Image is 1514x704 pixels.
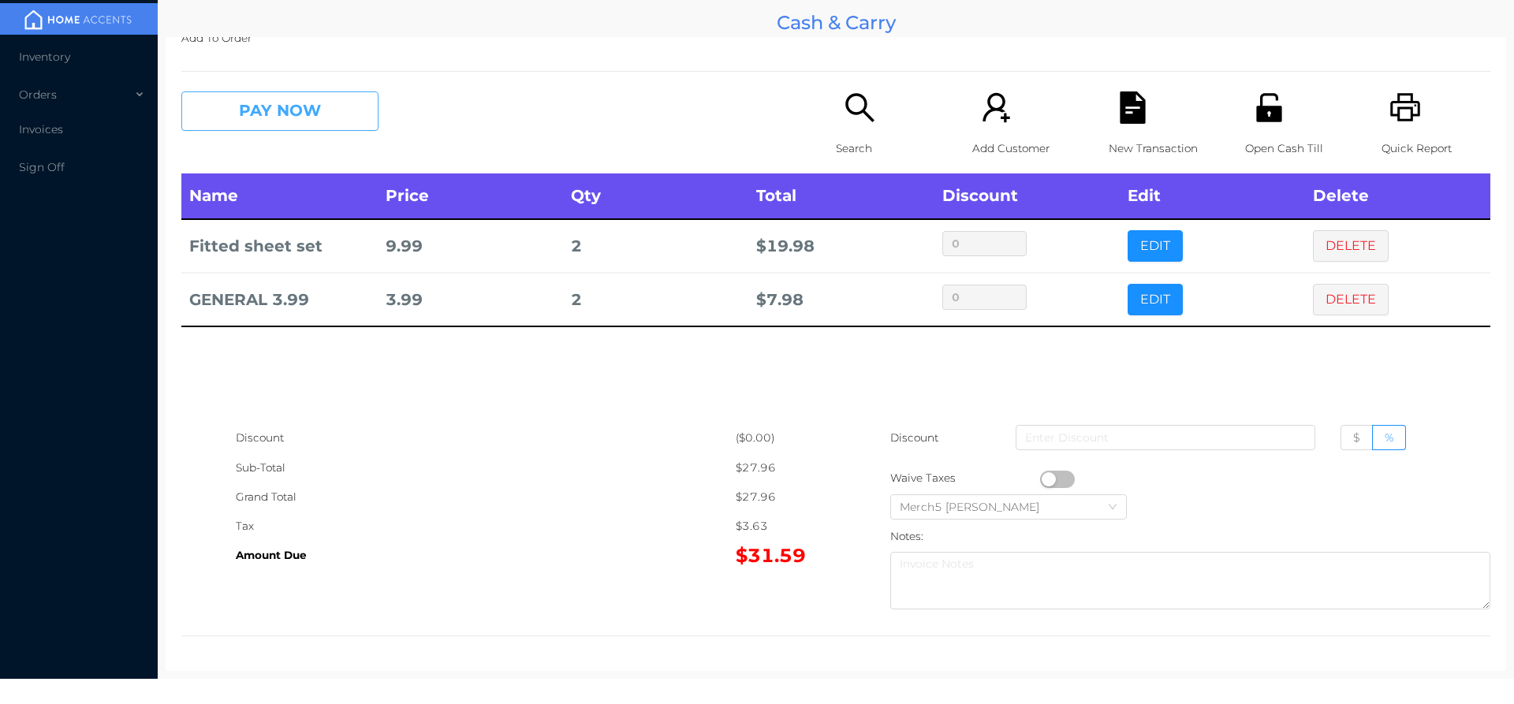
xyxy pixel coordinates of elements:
td: $ 19.98 [748,219,934,273]
button: DELETE [1313,230,1389,262]
div: Amount Due [236,541,736,570]
div: Merch5 Lawrence [900,495,1055,519]
i: icon: down [1108,502,1117,513]
td: 9.99 [378,219,563,273]
th: Total [748,173,934,219]
i: icon: printer [1389,91,1422,124]
div: 2 [571,232,740,261]
div: 2 [571,285,740,315]
span: $ [1353,430,1360,445]
span: Sign Off [19,160,65,174]
p: Add To Order [181,24,1490,53]
input: Enter Discount [1016,425,1315,450]
td: GENERAL 3.99 [181,273,378,326]
div: Sub-Total [236,453,736,482]
div: $31.59 [736,541,836,570]
th: Delete [1305,173,1490,219]
button: DELETE [1313,284,1389,315]
i: icon: user-add [980,91,1012,124]
p: Quick Report [1382,134,1490,163]
i: icon: unlock [1253,91,1285,124]
div: ($0.00) [736,423,836,453]
label: Notes: [890,530,923,542]
div: Waive Taxes [890,464,1040,493]
span: % [1385,430,1393,445]
th: Name [181,173,378,219]
td: $ 7.98 [748,273,934,326]
div: Tax [236,512,736,541]
p: Open Cash Till [1245,134,1354,163]
p: New Transaction [1109,134,1218,163]
div: $27.96 [736,482,836,512]
span: Inventory [19,50,70,64]
td: Fitted sheet set [181,219,378,273]
button: EDIT [1128,230,1183,262]
th: Discount [934,173,1120,219]
div: Grand Total [236,482,736,512]
p: Add Customer [972,134,1081,163]
td: 3.99 [378,273,563,326]
div: $27.96 [736,453,836,482]
i: icon: file-text [1117,91,1149,124]
div: Cash & Carry [166,8,1506,37]
img: mainBanner [19,8,137,32]
p: Search [836,134,945,163]
th: Edit [1120,173,1305,219]
div: $3.63 [736,512,836,541]
button: EDIT [1128,284,1183,315]
th: Qty [563,173,748,219]
th: Price [378,173,563,219]
p: Discount [890,423,940,453]
span: Invoices [19,122,63,136]
i: icon: search [844,91,876,124]
div: Discount [236,423,736,453]
button: PAY NOW [181,91,378,131]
